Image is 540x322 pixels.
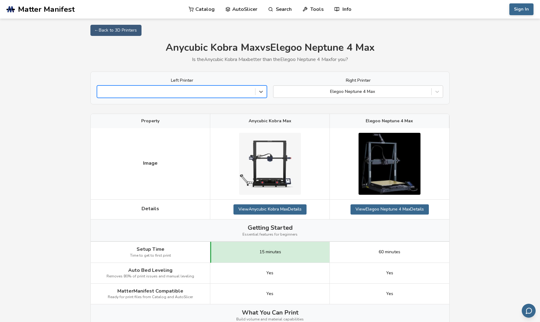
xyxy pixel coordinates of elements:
span: Property [141,119,159,124]
a: ViewAnycubic Kobra MaxDetails [233,204,307,214]
span: Getting Started [248,224,293,231]
span: Yes [386,291,393,296]
span: Setup Time [137,246,164,252]
span: Yes [266,271,273,276]
span: Details [142,206,159,211]
span: Image [143,160,158,166]
span: 15 minutes [259,250,281,255]
span: Build volume and material capabilities [236,317,304,322]
h1: Anycubic Kobra Max vs Elegoo Neptune 4 Max [90,42,450,54]
span: Yes [266,291,273,296]
span: Ready for print files from Catalog and AutoSlicer [108,295,193,299]
img: Anycubic Kobra Max [239,133,301,195]
span: Elegoo Neptune 4 Max [366,119,413,124]
span: 60 minutes [379,250,400,255]
label: Right Printer [273,78,443,83]
span: What You Can Print [242,309,298,316]
span: Essential features for beginners [242,233,298,237]
span: Removes 80% of print issues and manual leveling [107,274,194,279]
button: Sign In [509,3,533,15]
input: Elegoo Neptune 4 Max [277,89,278,94]
span: MatterManifest Compatible [117,288,183,294]
span: Matter Manifest [18,5,75,14]
a: ← Back to 3D Printers [90,25,142,36]
span: Time to get to first print [130,254,171,258]
a: ViewElegoo Neptune 4 MaxDetails [351,204,429,214]
img: Elegoo Neptune 4 Max [359,133,420,195]
span: Yes [386,271,393,276]
button: Send feedback via email [522,304,536,318]
span: Anycubic Kobra Max [249,119,291,124]
label: Left Printer [97,78,267,83]
p: Is the Anycubic Kobra Max better than the Elegoo Neptune 4 Max for you? [90,57,450,62]
span: Auto Bed Leveling [128,268,172,273]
